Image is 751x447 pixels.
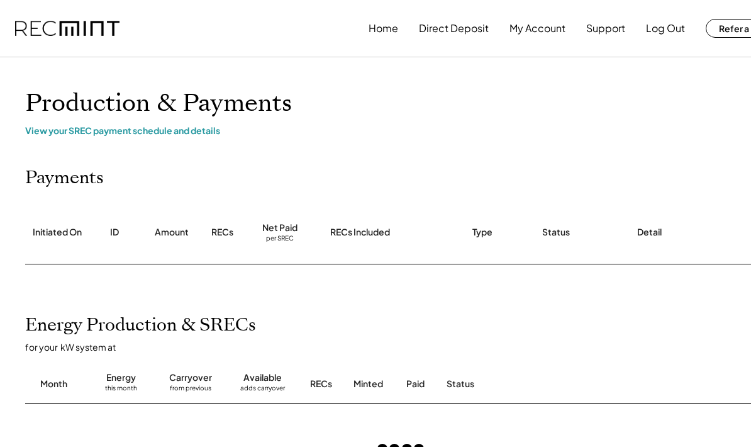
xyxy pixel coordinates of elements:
[586,16,625,41] button: Support
[419,16,489,41] button: Direct Deposit
[155,226,189,239] div: Amount
[369,16,398,41] button: Home
[25,315,256,336] h2: Energy Production & SRECs
[353,378,383,390] div: Minted
[105,384,137,397] div: this month
[240,384,285,397] div: adds carryover
[637,226,662,239] div: Detail
[330,226,390,239] div: RECs Included
[406,378,425,390] div: Paid
[40,378,67,390] div: Month
[15,21,120,37] img: recmint-logotype%403x.png
[211,226,233,239] div: RECs
[646,16,685,41] button: Log Out
[243,371,282,384] div: Available
[542,226,570,239] div: Status
[310,378,332,390] div: RECs
[262,222,298,234] div: Net Paid
[170,384,211,397] div: from previous
[169,371,212,384] div: Carryover
[110,226,119,239] div: ID
[106,371,136,384] div: Energy
[266,234,294,244] div: per SREC
[472,226,492,239] div: Type
[509,16,565,41] button: My Account
[447,378,660,390] div: Status
[33,226,82,239] div: Initiated On
[25,167,104,189] h2: Payments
